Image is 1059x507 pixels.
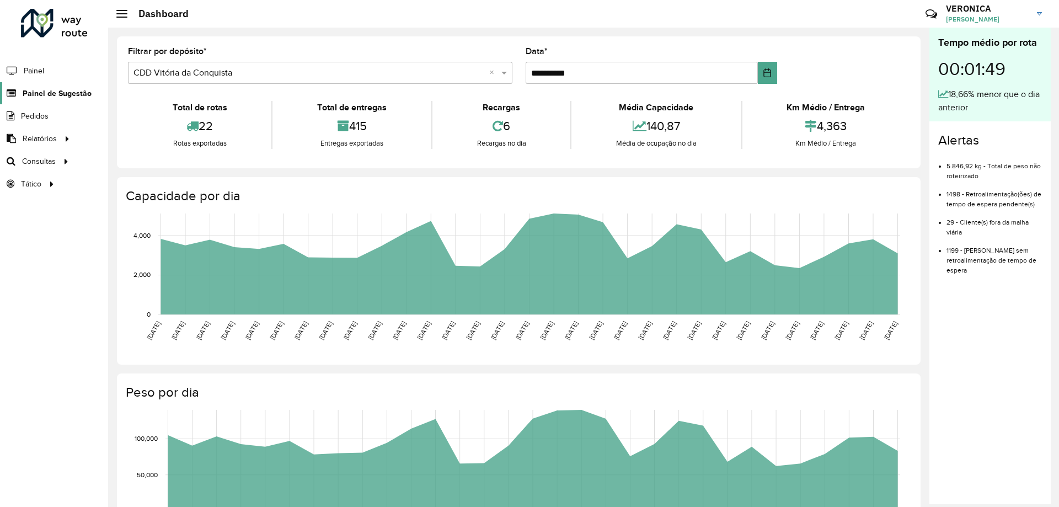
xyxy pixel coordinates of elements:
text: [DATE] [809,320,825,341]
div: Entregas exportadas [275,138,428,149]
text: [DATE] [882,320,898,341]
text: [DATE] [833,320,849,341]
li: 29 - Cliente(s) fora da malha viária [946,209,1042,237]
button: Choose Date [758,62,777,84]
span: Painel de Sugestão [23,88,92,99]
text: [DATE] [760,320,775,341]
h3: VERONICA [946,3,1029,14]
label: Data [526,45,548,58]
div: Total de rotas [131,101,269,114]
div: Total de entregas [275,101,428,114]
h4: Alertas [938,132,1042,148]
text: [DATE] [686,320,702,341]
div: Média Capacidade [574,101,738,114]
text: 0 [147,311,151,318]
text: [DATE] [170,320,186,341]
text: [DATE] [146,320,162,341]
text: [DATE] [637,320,653,341]
span: Clear all [489,66,499,79]
text: [DATE] [539,320,555,341]
span: Consultas [22,156,56,167]
text: [DATE] [710,320,726,341]
div: 18,66% menor que o dia anterior [938,88,1042,114]
text: [DATE] [318,320,334,341]
a: Contato Rápido [919,2,943,26]
div: 415 [275,114,428,138]
h2: Dashboard [127,8,189,20]
div: Km Médio / Entrega [745,138,907,149]
text: [DATE] [244,320,260,341]
span: Relatórios [23,133,57,145]
text: 2,000 [133,271,151,279]
li: 1498 - Retroalimentação(ões) de tempo de espera pendente(s) [946,181,1042,209]
text: 4,000 [133,232,151,239]
h4: Capacidade por dia [126,188,910,204]
text: [DATE] [440,320,456,341]
text: [DATE] [391,320,407,341]
label: Filtrar por depósito [128,45,207,58]
text: [DATE] [514,320,530,341]
div: 22 [131,114,269,138]
li: 1199 - [PERSON_NAME] sem retroalimentação de tempo de espera [946,237,1042,275]
text: 100,000 [135,435,158,442]
div: 6 [435,114,568,138]
span: Tático [21,178,41,190]
text: 50,000 [137,471,158,478]
div: 4,363 [745,114,907,138]
text: [DATE] [858,320,874,341]
span: Pedidos [21,110,49,122]
text: [DATE] [342,320,358,341]
div: 00:01:49 [938,50,1042,88]
text: [DATE] [588,320,604,341]
text: [DATE] [612,320,628,341]
h4: Peso por dia [126,385,910,401]
text: [DATE] [293,320,309,341]
text: [DATE] [367,320,383,341]
text: [DATE] [735,320,751,341]
text: [DATE] [416,320,432,341]
span: [PERSON_NAME] [946,14,1029,24]
text: [DATE] [784,320,800,341]
text: [DATE] [220,320,236,341]
div: Km Médio / Entrega [745,101,907,114]
div: Recargas [435,101,568,114]
div: 140,87 [574,114,738,138]
div: Rotas exportadas [131,138,269,149]
span: Painel [24,65,44,77]
div: Recargas no dia [435,138,568,149]
text: [DATE] [563,320,579,341]
li: 5.846,92 kg - Total de peso não roteirizado [946,153,1042,181]
text: [DATE] [661,320,677,341]
text: [DATE] [489,320,505,341]
text: [DATE] [195,320,211,341]
text: [DATE] [269,320,285,341]
div: Média de ocupação no dia [574,138,738,149]
text: [DATE] [465,320,481,341]
div: Tempo médio por rota [938,35,1042,50]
